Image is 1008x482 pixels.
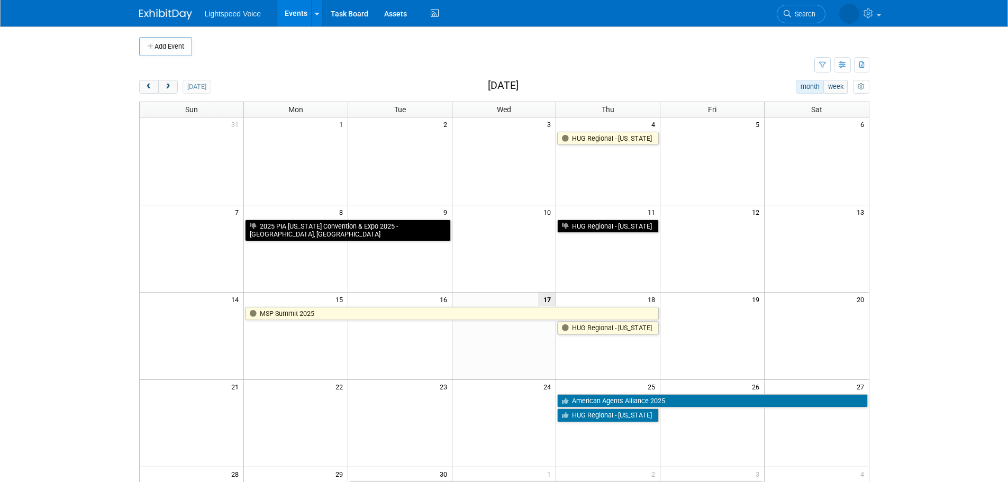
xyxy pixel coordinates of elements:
[205,10,261,18] span: Lightspeed Voice
[751,293,764,306] span: 19
[777,5,825,23] a: Search
[394,105,406,114] span: Tue
[708,105,716,114] span: Fri
[442,205,452,219] span: 9
[288,105,303,114] span: Mon
[650,467,660,480] span: 2
[647,205,660,219] span: 11
[755,117,764,131] span: 5
[442,117,452,131] span: 2
[139,80,159,94] button: prev
[334,293,348,306] span: 15
[755,467,764,480] span: 3
[488,80,519,92] h2: [DATE]
[230,380,243,393] span: 21
[230,293,243,306] span: 14
[859,117,869,131] span: 6
[183,80,211,94] button: [DATE]
[647,380,660,393] span: 25
[139,9,192,20] img: ExhibitDay
[245,307,659,321] a: MSP Summit 2025
[439,467,452,480] span: 30
[338,117,348,131] span: 1
[557,408,659,422] a: HUG Regional - [US_STATE]
[185,105,198,114] span: Sun
[557,220,659,233] a: HUG Regional - [US_STATE]
[557,394,867,408] a: American Agents Alliance 2025
[791,10,815,18] span: Search
[439,380,452,393] span: 23
[334,467,348,480] span: 29
[538,293,556,306] span: 17
[823,80,848,94] button: week
[334,380,348,393] span: 22
[230,117,243,131] span: 31
[856,205,869,219] span: 13
[245,220,451,241] a: 2025 PIA [US_STATE] Convention & Expo 2025 - [GEOGRAPHIC_DATA], [GEOGRAPHIC_DATA]
[856,380,869,393] span: 27
[859,467,869,480] span: 4
[858,84,865,90] i: Personalize Calendar
[230,467,243,480] span: 28
[234,205,243,219] span: 7
[542,380,556,393] span: 24
[546,467,556,480] span: 1
[811,105,822,114] span: Sat
[647,293,660,306] span: 18
[856,293,869,306] span: 20
[542,205,556,219] span: 10
[439,293,452,306] span: 16
[139,37,192,56] button: Add Event
[546,117,556,131] span: 3
[497,105,511,114] span: Wed
[557,132,659,145] a: HUG Regional - [US_STATE]
[751,380,764,393] span: 26
[751,205,764,219] span: 12
[839,4,859,24] img: Alexis Snowbarger
[796,80,824,94] button: month
[853,80,869,94] button: myCustomButton
[557,321,659,335] a: HUG Regional - [US_STATE]
[650,117,660,131] span: 4
[158,80,178,94] button: next
[602,105,614,114] span: Thu
[338,205,348,219] span: 8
